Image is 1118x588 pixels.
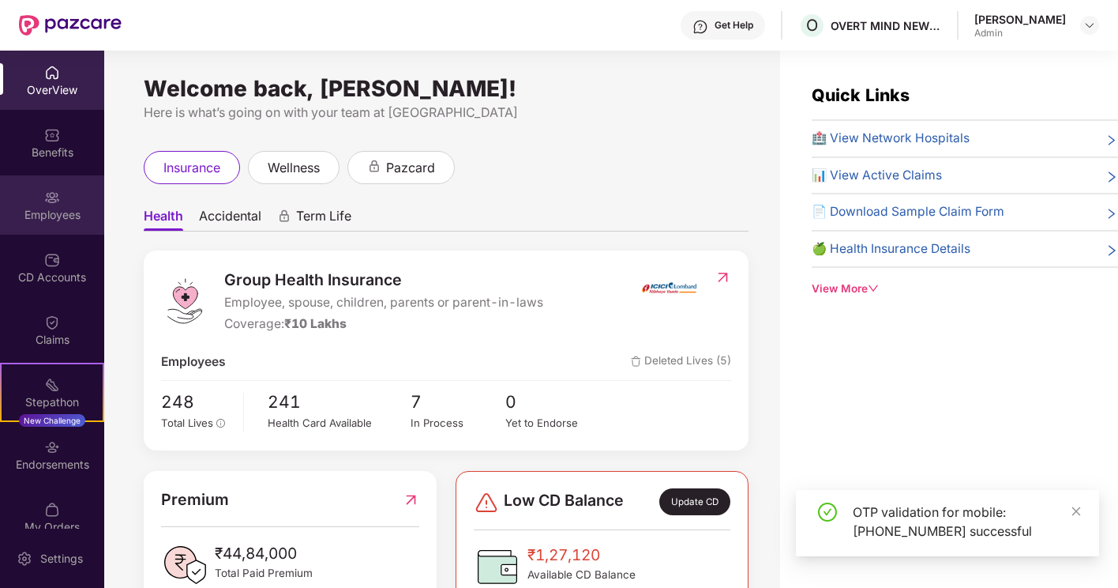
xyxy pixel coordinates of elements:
img: RedirectIcon [715,269,731,285]
div: New Challenge [19,414,85,427]
img: deleteIcon [631,356,641,367]
span: ₹10 Lakhs [284,316,347,331]
div: Stepathon [2,394,103,410]
div: Yet to Endorse [505,415,600,432]
span: insurance [163,158,220,178]
span: 248 [161,389,232,415]
span: 📊 View Active Claims [812,166,942,186]
span: wellness [268,158,320,178]
div: Health Card Available [268,415,411,432]
span: Total Lives [161,416,213,429]
span: right [1105,243,1118,259]
span: 📄 Download Sample Claim Form [812,202,1004,222]
span: check-circle [818,503,837,522]
div: View More [812,281,1118,297]
span: Low CD Balance [504,488,624,515]
span: Available CD Balance [527,567,636,583]
span: O [806,16,818,35]
img: svg+xml;base64,PHN2ZyBpZD0iQmVuZWZpdHMiIHhtbG5zPSJodHRwOi8vd3d3LnczLm9yZy8yMDAwL3N2ZyIgd2lkdGg9Ij... [44,127,60,143]
div: Here is what’s going on with your team at [GEOGRAPHIC_DATA] [144,103,748,122]
div: Update CD [659,488,730,515]
img: New Pazcare Logo [19,15,122,36]
div: In Process [411,415,505,432]
span: 🏥 View Network Hospitals [812,129,970,149]
span: Accidental [199,208,261,231]
img: svg+xml;base64,PHN2ZyBpZD0iSG9tZSIgeG1sbnM9Imh0dHA6Ly93d3cudzMub3JnLzIwMDAvc3ZnIiB3aWR0aD0iMjAiIG... [44,65,60,81]
img: svg+xml;base64,PHN2ZyBpZD0iRW5kb3JzZW1lbnRzIiB4bWxucz0iaHR0cDovL3d3dy53My5vcmcvMjAwMC9zdmciIHdpZH... [44,439,60,455]
span: ₹44,84,000 [215,541,313,565]
img: svg+xml;base64,PHN2ZyBpZD0iTXlfT3JkZXJzIiBkYXRhLW5hbWU9Ik15IE9yZGVycyIgeG1sbnM9Imh0dHA6Ly93d3cudz... [44,502,60,518]
div: Admin [974,27,1066,40]
div: animation [367,160,381,174]
span: 0 [505,389,600,415]
img: svg+xml;base64,PHN2ZyBpZD0iQ2xhaW0iIHhtbG5zPSJodHRwOi8vd3d3LnczLm9yZy8yMDAwL3N2ZyIgd2lkdGg9IjIwIi... [44,315,60,330]
span: ₹1,27,120 [527,543,636,567]
span: down [868,283,879,294]
span: Group Health Insurance [224,268,543,292]
img: insurerIcon [640,268,699,307]
div: Coverage: [224,315,543,334]
span: Employee, spouse, children, parents or parent-in-laws [224,293,543,313]
span: right [1105,205,1118,222]
span: info-circle [216,419,226,428]
span: Deleted Lives (5) [631,352,731,372]
span: Employees [161,352,226,372]
div: Get Help [715,19,753,32]
img: svg+xml;base64,PHN2ZyB4bWxucz0iaHR0cDovL3d3dy53My5vcmcvMjAwMC9zdmciIHdpZHRoPSIyMSIgaGVpZ2h0PSIyMC... [44,377,60,393]
span: Total Paid Premium [215,565,313,582]
span: 241 [268,389,411,415]
span: Quick Links [812,85,910,105]
span: Term Life [296,208,351,231]
img: svg+xml;base64,PHN2ZyBpZD0iRHJvcGRvd24tMzJ4MzIiIHhtbG5zPSJodHRwOi8vd3d3LnczLm9yZy8yMDAwL3N2ZyIgd2... [1083,19,1096,32]
img: svg+xml;base64,PHN2ZyBpZD0iQ0RfQWNjb3VudHMiIGRhdGEtbmFtZT0iQ0QgQWNjb3VudHMiIHhtbG5zPSJodHRwOi8vd3... [44,252,60,268]
span: right [1105,132,1118,149]
span: right [1105,169,1118,186]
span: 7 [411,389,505,415]
div: Welcome back, [PERSON_NAME]! [144,82,748,95]
div: [PERSON_NAME] [974,12,1066,27]
img: svg+xml;base64,PHN2ZyBpZD0iSGVscC0zMngzMiIgeG1sbnM9Imh0dHA6Ly93d3cudzMub3JnLzIwMDAvc3ZnIiB3aWR0aD... [692,19,708,35]
span: 🍏 Health Insurance Details [812,239,970,259]
img: svg+xml;base64,PHN2ZyBpZD0iU2V0dGluZy0yMHgyMCIgeG1sbnM9Imh0dHA6Ly93d3cudzMub3JnLzIwMDAvc3ZnIiB3aW... [17,551,32,567]
span: pazcard [386,158,435,178]
img: logo [161,277,208,325]
div: OVERT MIND NEW IDEAS TECHNOLOGIES [831,18,941,33]
span: close [1071,506,1082,517]
div: animation [277,209,291,224]
img: RedirectIcon [403,488,419,512]
img: svg+xml;base64,PHN2ZyBpZD0iRGFuZ2VyLTMyeDMyIiB4bWxucz0iaHR0cDovL3d3dy53My5vcmcvMjAwMC9zdmciIHdpZH... [474,490,499,515]
span: Health [144,208,183,231]
div: Settings [36,551,88,567]
img: svg+xml;base64,PHN2ZyBpZD0iRW1wbG95ZWVzIiB4bWxucz0iaHR0cDovL3d3dy53My5vcmcvMjAwMC9zdmciIHdpZHRoPS... [44,190,60,205]
div: OTP validation for mobile: [PHONE_NUMBER] successful [853,503,1080,541]
span: Premium [161,488,229,512]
